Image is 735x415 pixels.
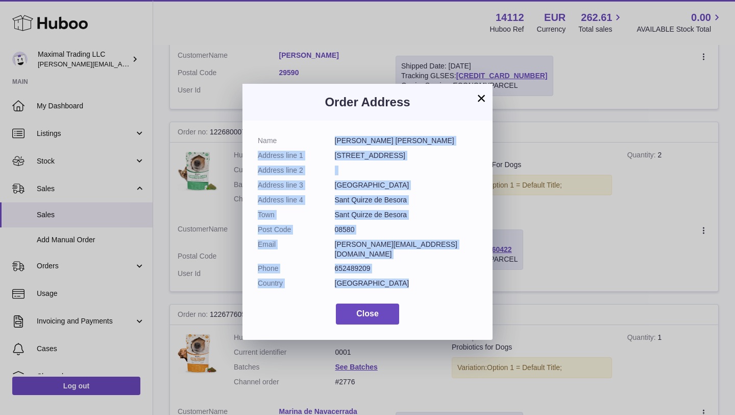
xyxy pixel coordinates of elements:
[258,195,335,205] dt: Address line 4
[258,136,335,146] dt: Name
[27,27,112,35] div: Domain: [DOMAIN_NAME]
[335,225,478,235] dd: 08580
[258,166,335,175] dt: Address line 2
[335,210,478,220] dd: Sant Quirze de Besora
[16,27,24,35] img: website_grey.svg
[335,195,478,205] dd: Sant Quirze de Besora
[258,94,477,110] h3: Order Address
[335,180,478,190] dd: [GEOGRAPHIC_DATA]
[258,240,335,259] dt: Email
[113,60,172,67] div: Keywords by Traffic
[335,151,478,160] dd: [STREET_ADDRESS]
[335,136,478,146] dd: [PERSON_NAME] [PERSON_NAME]
[102,59,110,67] img: tab_keywords_by_traffic_grey.svg
[258,151,335,160] dt: Address line 1
[258,210,335,220] dt: Town
[258,225,335,235] dt: Post Code
[258,264,335,273] dt: Phone
[356,309,379,318] span: Close
[335,264,478,273] dd: 652489209
[335,279,478,288] dd: [GEOGRAPHIC_DATA]
[335,240,478,259] dd: [PERSON_NAME][EMAIL_ADDRESS][DOMAIN_NAME]
[258,279,335,288] dt: Country
[29,16,50,25] div: v 4.0.25
[16,16,24,25] img: logo_orange.svg
[258,180,335,190] dt: Address line 3
[39,60,91,67] div: Domain Overview
[28,59,36,67] img: tab_domain_overview_orange.svg
[336,304,399,325] button: Close
[475,92,487,104] button: ×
